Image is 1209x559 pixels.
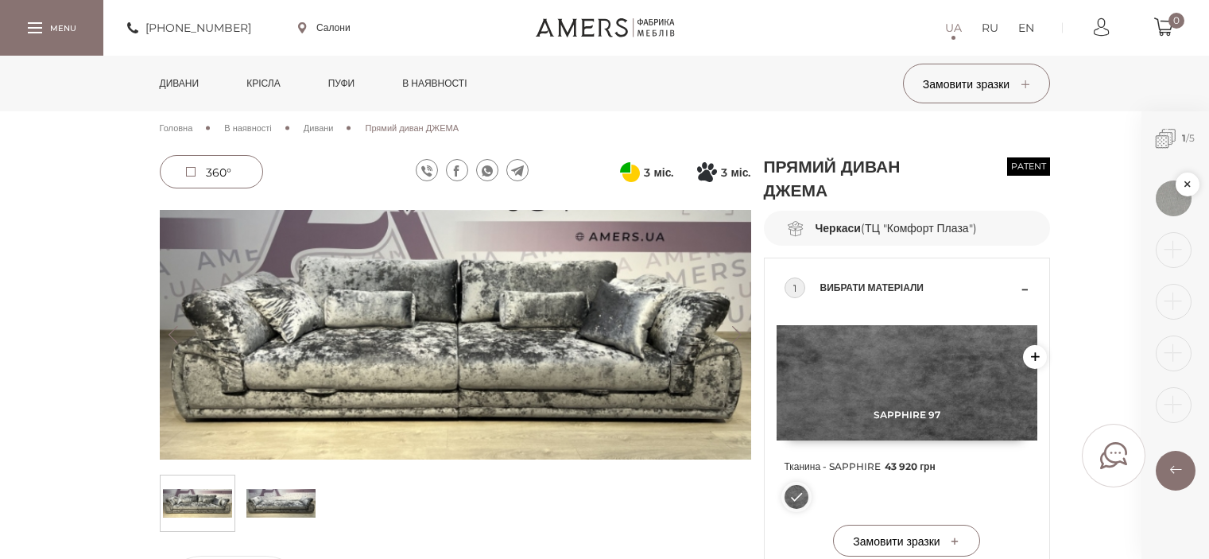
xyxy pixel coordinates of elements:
[982,18,998,37] a: RU
[446,159,468,181] a: facebook
[853,534,959,549] span: Замовити зразки
[816,221,977,235] a: Черкаси(ТЦ "Комфорт Плаза")
[476,159,498,181] a: whatsapp
[160,121,193,135] a: Головна
[833,525,980,557] button: Замовити зразки
[1182,132,1186,144] b: 1
[148,56,211,111] a: Дивани
[697,162,717,182] svg: Покупка частинами від Монобанку
[764,155,947,203] h1: Прямий диван ДЖЕМА
[304,121,334,135] a: Дивани
[903,64,1050,103] button: Замовити зразки
[163,479,232,527] img: s_
[127,18,251,37] a: [PHONE_NUMBER]
[785,278,805,298] div: 1
[620,162,640,182] svg: Оплата частинами від ПриватБанку
[304,122,334,134] span: Дивани
[777,325,1037,441] img: SAPPHIRE 97
[1007,157,1050,176] span: patent
[160,122,193,134] span: Головна
[246,479,316,527] img: s_
[816,221,861,235] b: Черкаси
[721,163,750,182] span: 3 міс.
[1141,111,1209,166] span: /
[723,326,751,344] button: Next
[506,159,529,181] a: telegram
[1168,13,1184,29] span: 0
[224,122,272,134] span: В наявності
[160,155,263,188] a: 360°
[224,121,272,135] a: В наявності
[785,456,1029,477] span: Тканина - SAPPHIRE
[416,159,438,181] a: viber
[1156,181,1192,216] img: 1576664823.jpg
[945,18,962,37] a: UA
[316,56,367,111] a: Пуфи
[923,77,1029,91] span: Замовити зразки
[885,460,936,472] span: 43 920 грн
[777,409,1037,421] span: SAPPHIRE 97
[1018,18,1034,37] a: EN
[820,278,1017,297] span: Вибрати матеріали
[644,163,673,182] span: 3 міс.
[1189,132,1195,144] span: 5
[390,56,479,111] a: в наявності
[206,165,231,180] span: 360°
[298,21,351,35] a: Салони
[234,56,292,111] a: Крісла
[160,326,188,344] button: Previous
